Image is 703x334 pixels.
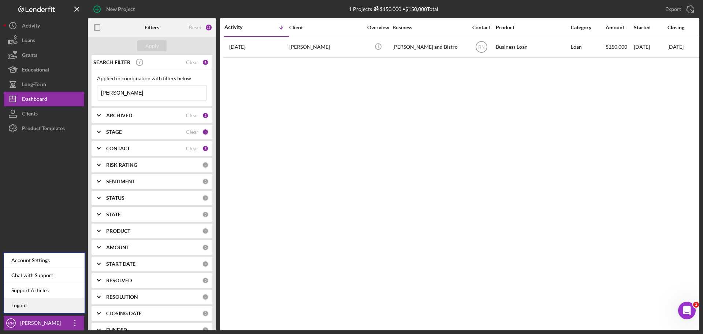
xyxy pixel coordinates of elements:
b: Filters [145,25,159,30]
button: MN[PERSON_NAME] [4,316,84,330]
div: Overview [364,25,392,30]
button: Educational [4,62,84,77]
div: 0 [202,178,209,185]
div: Activity [224,24,257,30]
div: Apply [145,40,159,51]
div: 0 [202,327,209,333]
div: Business Loan [496,37,569,57]
b: CONTACT [106,146,130,151]
div: Export [665,2,681,16]
b: STATUS [106,195,124,201]
div: Account Settings [4,253,85,268]
button: Activity [4,18,84,33]
div: New Project [106,2,135,16]
b: STAGE [106,129,122,135]
b: PRODUCT [106,228,130,234]
div: Loan [571,37,605,57]
div: Chat with Support [4,268,85,283]
button: Long-Term [4,77,84,92]
b: FUNDED [106,327,127,333]
div: 0 [202,277,209,284]
div: Educational [22,62,49,79]
button: Loans [4,33,84,48]
b: STATE [106,212,121,217]
div: [PERSON_NAME] [289,37,362,57]
div: Clear [186,113,198,118]
a: Support Articles [4,283,85,298]
div: Category [571,25,605,30]
div: 0 [202,211,209,218]
div: $150,000 [372,6,401,12]
div: 0 [202,228,209,234]
div: [DATE] [634,37,667,57]
b: CLOSING DATE [106,311,142,316]
div: Clear [186,129,198,135]
div: 2 [202,112,209,119]
iframe: Intercom live chat [678,302,696,319]
div: [PERSON_NAME] and Bistro [393,37,466,57]
div: Clients [22,106,38,123]
b: RESOLUTION [106,294,138,300]
time: 2025-06-18 14:39 [229,44,245,50]
div: Clear [186,146,198,151]
div: Client [289,25,362,30]
div: Reset [189,25,201,30]
div: 15 [205,24,212,31]
div: 0 [202,294,209,300]
button: Dashboard [4,92,84,106]
button: Product Templates [4,121,84,136]
div: Long-Term [22,77,46,93]
div: Business [393,25,466,30]
div: 7 [202,145,209,152]
div: 1 Projects • $150,000 Total [349,6,438,12]
div: Amount [606,25,633,30]
div: 0 [202,261,209,267]
div: Applied in combination with filters below [97,76,207,81]
b: AMOUNT [106,245,129,250]
div: Product [496,25,569,30]
time: [DATE] [667,44,684,50]
button: Export [658,2,699,16]
b: RISK RATING [106,162,137,168]
b: SEARCH FILTER [93,59,130,65]
div: [PERSON_NAME] [18,316,66,332]
b: SENTIMENT [106,179,135,184]
text: RN [478,45,484,50]
span: 1 [693,302,699,308]
div: Grants [22,48,37,64]
b: ARCHIVED [106,113,132,118]
b: START DATE [106,261,135,267]
text: MN [8,321,14,325]
div: Loans [22,33,35,49]
div: 0 [202,310,209,317]
div: Contact [468,25,495,30]
div: 0 [202,195,209,201]
button: New Project [88,2,142,16]
div: 1 [202,59,209,66]
a: Logout [4,298,85,313]
div: Product Templates [22,121,65,137]
div: Clear [186,59,198,65]
span: $150,000 [606,44,627,50]
div: Started [634,25,667,30]
div: 0 [202,244,209,251]
div: 5 [202,129,209,135]
button: Apply [137,40,167,51]
div: Dashboard [22,92,47,108]
button: Clients [4,106,84,121]
div: 0 [202,162,209,168]
div: Activity [22,18,40,35]
b: RESOLVED [106,278,132,283]
button: Grants [4,48,84,62]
